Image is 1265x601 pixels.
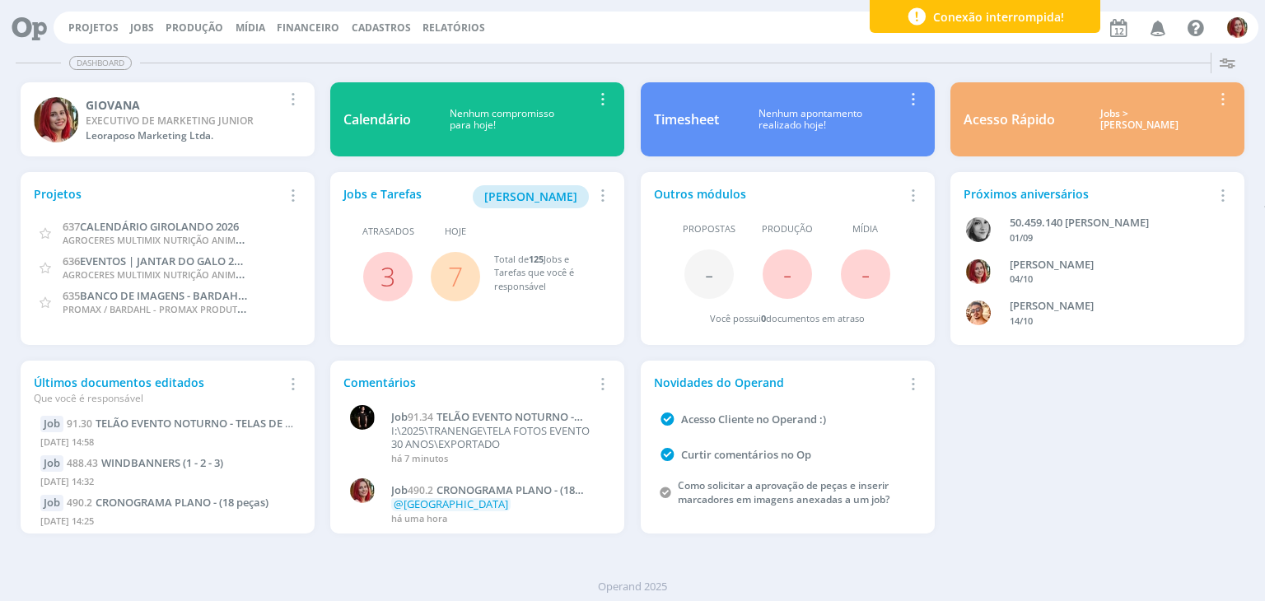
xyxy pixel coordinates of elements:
[34,97,79,142] img: G
[86,114,282,128] div: EXECUTIVO DE MARKETING JUNIOR
[422,21,485,35] a: Relatórios
[125,21,159,35] button: Jobs
[40,416,63,432] div: Job
[80,253,251,268] span: EVENTOS | JANTAR DO GALO 2025
[719,108,903,132] div: Nenhum apontamento realizado hoje!
[494,253,595,294] div: Total de Jobs e Tarefas que você é responsável
[391,484,603,497] a: Job490.2CRONOGRAMA PLANO - (18 peças)
[484,189,577,204] span: [PERSON_NAME]
[34,391,282,406] div: Que você é responsável
[272,21,344,35] button: Financeiro
[40,511,295,535] div: [DATE] 14:25
[40,472,295,496] div: [DATE] 14:32
[683,222,735,236] span: Propostas
[1010,215,1212,231] div: 50.459.140 JANAÍNA LUNA FERRO
[63,231,273,247] span: AGROCERES MULTIMIX NUTRIÇÃO ANIMAL LTDA.
[231,21,270,35] button: Mídia
[68,21,119,35] a: Projetos
[352,21,411,35] span: Cadastros
[473,185,589,208] button: [PERSON_NAME]
[343,374,592,391] div: Comentários
[362,225,414,239] span: Atrasados
[391,512,447,524] span: há uma hora
[1010,298,1212,314] div: VICTOR MIRON COUTO
[964,109,1055,129] div: Acesso Rápido
[408,410,433,424] span: 91.34
[86,128,282,143] div: Leoraposo Marketing Ltda.
[391,411,603,424] a: Job91.34TELÃO EVENTO NOTURNO - BOOK
[161,21,228,35] button: Produção
[394,496,508,511] span: @[GEOGRAPHIC_DATA]
[654,185,903,203] div: Outros módulos
[783,256,791,291] span: -
[654,374,903,391] div: Novidades do Operand
[529,253,544,265] span: 125
[350,405,375,430] img: C
[236,21,265,35] a: Mídia
[681,412,826,426] a: Acesso Cliente no Operand :)
[86,96,282,114] div: GIOVANA
[391,452,448,464] span: há 7 minutos
[641,82,935,156] a: TimesheetNenhum apontamentorealizado hoje!
[678,478,889,506] a: Como solicitar a aprovação de peças e inserir marcadores em imagens anexadas a um job?
[67,456,98,470] span: 488.43
[1010,257,1212,273] div: GIOVANA DE OLIVEIRA PERSINOTI
[166,21,223,35] a: Produção
[80,287,275,303] span: BANCO DE IMAGENS - BARDAHL - 2025
[63,253,251,268] a: 636EVENTOS | JANTAR DO GALO 2025
[761,312,766,324] span: 0
[67,416,341,431] a: 91.30TELÃO EVENTO NOTURNO - TELAS DE DESCANSO
[40,495,63,511] div: Job
[705,256,713,291] span: -
[21,82,315,156] a: GGIOVANAEXECUTIVO DE MARKETING JUNIORLeoraposo Marketing Ltda.
[63,219,80,234] span: 637
[411,108,592,132] div: Nenhum compromisso para hoje!
[380,259,395,294] a: 3
[96,416,341,431] span: TELÃO EVENTO NOTURNO - TELAS DE DESCANSO
[1227,17,1248,38] img: G
[69,56,132,70] span: Dashboard
[408,483,433,497] span: 490.2
[63,300,418,316] span: PROMAX / BARDAHL - PROMAX PRODUTOS MÁXIMOS S/A INDÚSTRIA E COMÉRCIO
[67,495,268,510] a: 490.2CRONOGRAMA PLANO - (18 peças)
[445,225,466,239] span: Hoje
[40,432,295,456] div: [DATE] 14:58
[933,8,1064,26] span: Conexão interrompida!
[681,447,811,462] a: Curtir comentários no Op
[343,109,411,129] div: Calendário
[343,185,592,208] div: Jobs e Tarefas
[34,374,282,406] div: Últimos documentos editados
[63,287,275,303] a: 635BANCO DE IMAGENS - BARDAHL - 2025
[966,217,991,242] img: J
[63,21,124,35] button: Projetos
[418,21,490,35] button: Relatórios
[448,259,463,294] a: 7
[861,256,870,291] span: -
[1010,314,1033,327] span: 14/10
[1010,273,1033,285] span: 04/10
[1067,108,1212,132] div: Jobs > [PERSON_NAME]
[852,222,878,236] span: Mídia
[710,312,865,326] div: Você possui documentos em atraso
[67,496,92,510] span: 490.2
[473,188,589,203] a: [PERSON_NAME]
[1226,13,1249,42] button: G
[101,455,223,470] span: WINDBANNERS (1 - 2 - 3)
[96,495,268,510] span: CRONOGRAMA PLANO - (18 peças)
[1010,231,1033,244] span: 01/09
[350,478,375,503] img: G
[34,185,282,203] div: Projetos
[762,222,813,236] span: Produção
[966,300,991,325] img: V
[63,266,273,282] span: AGROCERES MULTIMIX NUTRIÇÃO ANIMAL LTDA.
[63,218,239,234] a: 637CALENDÁRIO GIROLANDO 2026
[130,21,154,35] a: Jobs
[63,288,80,303] span: 635
[67,417,92,431] span: 91.30
[966,259,991,284] img: G
[63,254,80,268] span: 636
[80,219,239,234] span: CALENDÁRIO GIROLANDO 2026
[347,21,416,35] button: Cadastros
[391,425,603,450] p: I:\2025\TRANENGE\TELA FOTOS EVENTO 30 ANOS\EXPORTADO
[67,455,223,470] a: 488.43WINDBANNERS (1 - 2 - 3)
